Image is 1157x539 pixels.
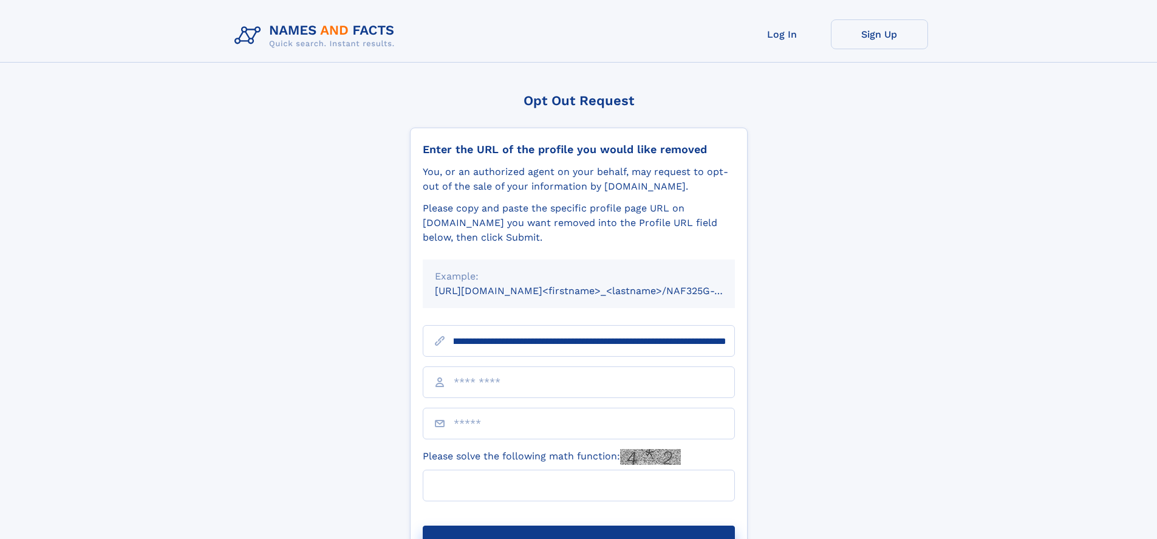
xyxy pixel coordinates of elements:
[435,269,723,284] div: Example:
[423,165,735,194] div: You, or an authorized agent on your behalf, may request to opt-out of the sale of your informatio...
[831,19,928,49] a: Sign Up
[423,201,735,245] div: Please copy and paste the specific profile page URL on [DOMAIN_NAME] you want removed into the Pr...
[423,143,735,156] div: Enter the URL of the profile you would like removed
[435,285,758,297] small: [URL][DOMAIN_NAME]<firstname>_<lastname>/NAF325G-xxxxxxxx
[423,449,681,465] label: Please solve the following math function:
[230,19,404,52] img: Logo Names and Facts
[734,19,831,49] a: Log In
[410,93,748,108] div: Opt Out Request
